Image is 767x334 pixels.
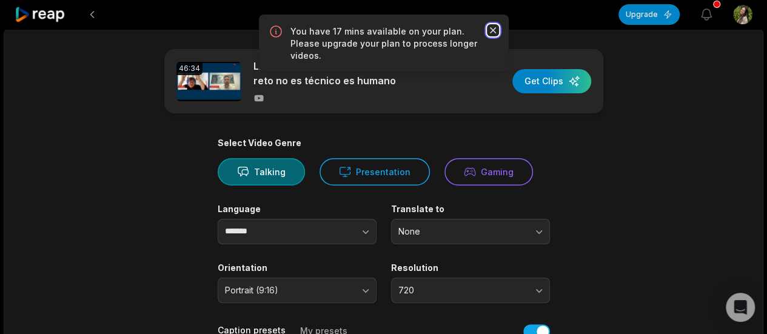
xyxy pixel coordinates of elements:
[398,226,526,237] span: None
[218,158,305,185] button: Talking
[218,262,377,273] label: Orientation
[218,278,377,303] button: Portrait (9:16)
[618,4,680,25] button: Upgrade
[398,285,526,296] span: 720
[218,204,377,215] label: Language
[320,158,430,185] button: Presentation
[218,138,550,149] div: Select Video Genre
[253,59,463,88] p: Liderazgo generacional 2025: Cuando el reto no es técnico es humano
[176,62,203,75] div: 46:34
[391,278,550,303] button: 720
[444,158,533,185] button: Gaming
[391,204,550,215] label: Translate to
[726,293,755,322] div: Open Intercom Messenger
[290,25,477,62] p: You have 17 mins available on your plan. Please upgrade your plan to process longer videos.
[512,69,591,93] button: Get Clips
[391,219,550,244] button: None
[391,262,550,273] label: Resolution
[225,285,352,296] span: Portrait (9:16)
